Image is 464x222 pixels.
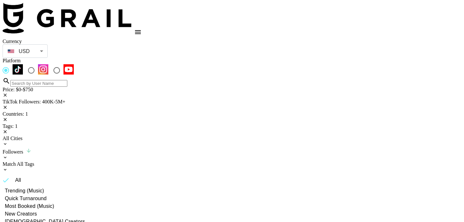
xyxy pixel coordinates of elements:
div: Match All Tags [3,161,461,167]
span: Trending (Music) [5,187,44,195]
img: YouTube [63,64,74,75]
div: Currency [3,39,48,44]
img: TikTok [13,64,23,75]
span: New Creators [5,210,37,218]
div: Platform [3,58,461,64]
input: Search by User Name [10,80,67,87]
div: Followers [3,148,461,155]
span: All [15,176,21,184]
div: Countries: 1 [3,111,461,117]
div: USD [4,46,46,57]
div: Price: $0-$750 [3,87,461,93]
div: All Cities [3,136,461,141]
span: Most Booked (Music) [5,202,54,210]
iframe: Drift Widget Chat Controller [432,190,456,214]
span: Quick Turnaround [5,195,47,202]
img: Instagram [38,64,48,75]
div: Tags: 1 [3,123,461,129]
button: open drawer [131,26,144,39]
img: Grail Talent [3,3,131,33]
div: TikTok Followers: 400K-5M+ [3,99,461,105]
